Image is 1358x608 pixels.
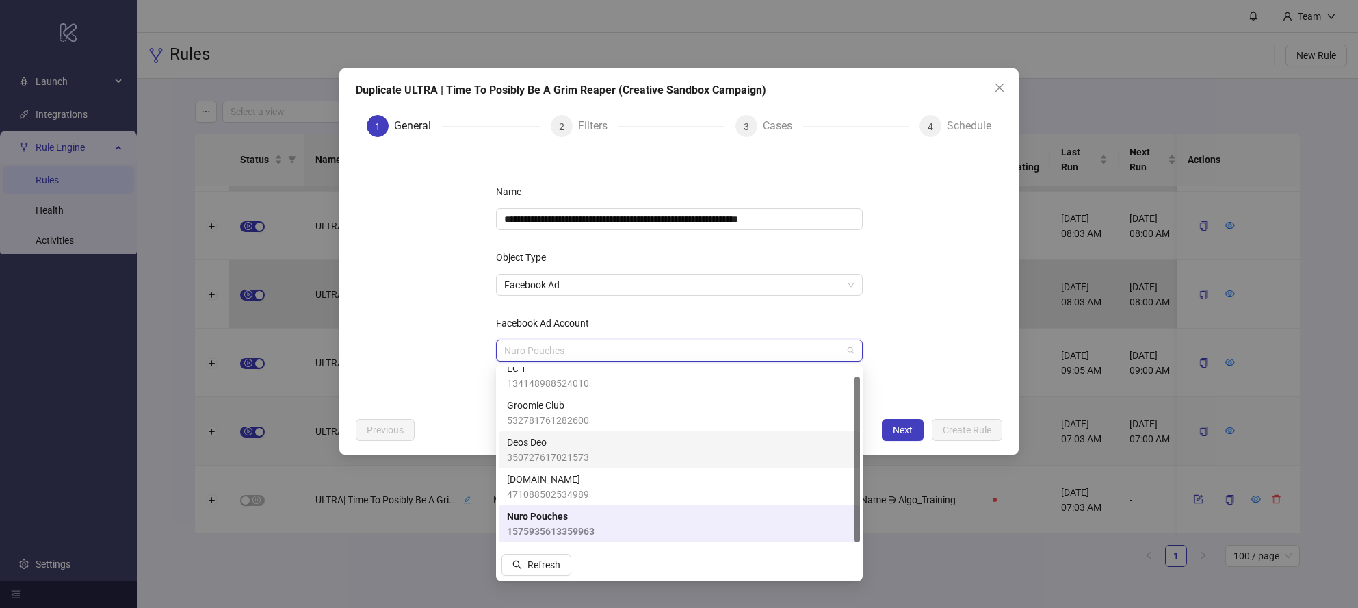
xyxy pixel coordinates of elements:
span: Refresh [527,559,560,570]
span: 3 [744,121,749,132]
span: Nuro Pouches [507,509,595,524]
button: Refresh [501,554,571,576]
div: LC 1 [499,357,860,394]
span: 350727617021573 [507,450,589,465]
span: Groomie Club [507,398,589,413]
span: Deos Deo [507,435,589,450]
div: Cases [763,115,803,137]
button: Close [989,77,1010,99]
span: close [994,82,1005,93]
span: 1575935613359963 [507,524,595,539]
span: 532781761282600 [507,413,589,428]
div: Filters [578,115,618,137]
div: Schedule [947,115,991,137]
div: Duplicate ULTRA | Time To Posibly Be A Grim Reaper (Creative Sandbox Campaign) [356,82,1002,99]
label: Name [496,181,530,203]
span: Facebook Ad [504,275,854,295]
div: Deos Deo [499,431,860,468]
span: search [512,560,522,570]
div: Nuro Pouches [499,505,860,542]
div: General [394,115,442,137]
span: 471088502534989 [507,487,589,502]
span: LC 1 [507,361,589,376]
label: Facebook Ad Account [496,312,598,334]
span: [DOMAIN_NAME] [507,472,589,487]
button: Create Rule [932,419,1002,441]
div: Thrivelifeplus.com [499,468,860,505]
label: Object Type [496,246,555,268]
span: Next [893,425,913,435]
button: Previous [356,419,415,441]
button: Next [882,419,924,441]
input: Name [496,208,863,230]
span: 134148988524010 [507,376,589,391]
span: Nuro Pouches [504,340,854,361]
span: 1 [375,121,380,132]
div: Groomie Club [499,394,860,431]
span: 2 [559,121,564,132]
span: 4 [928,121,933,132]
